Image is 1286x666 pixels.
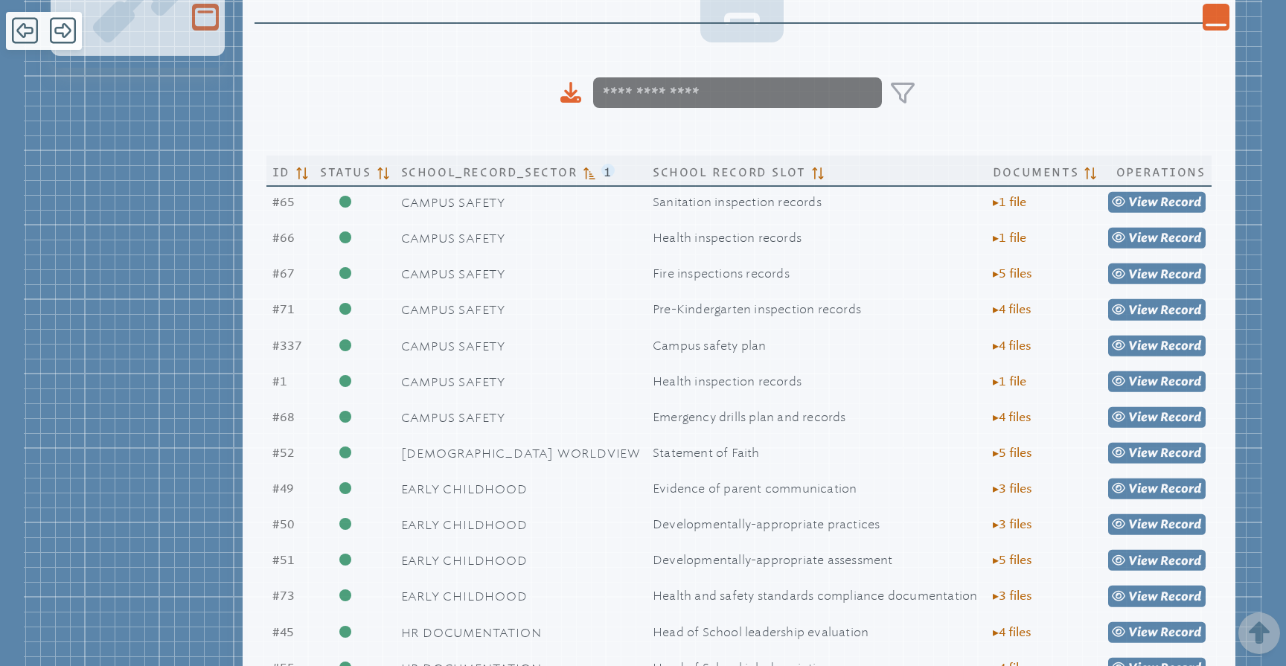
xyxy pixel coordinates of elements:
a: view Record [1108,299,1206,320]
span: Pre-Kindergarten inspection records [653,302,861,316]
span: School Record Slot [653,161,806,179]
span: 4 file s [993,411,1031,424]
span: ▸ [993,554,999,567]
span: view [1128,339,1158,353]
span: ▸ [993,446,999,460]
span: ▸ [993,267,999,281]
span: 4 file s [993,626,1031,639]
span: Record [1160,481,1201,496]
span: view [1128,553,1158,567]
a: view Record [1108,478,1206,499]
span: view [1128,302,1158,316]
span: view [1128,589,1158,603]
span: Campus safety plan [653,339,767,353]
span: 1 [272,374,287,388]
a: view Record [1108,514,1206,535]
span: 66 [272,231,295,245]
span: Early Childhood [401,482,528,496]
a: view Record [1108,371,1206,391]
span: ▸ [993,518,999,531]
span: Record [1160,374,1201,388]
span: Record [1160,302,1201,316]
span: Early Childhood [401,554,528,568]
span: Health and safety standards compliance documentation [653,589,977,603]
span: 3 file s [993,482,1032,496]
span: ▸ [993,231,999,245]
span: 50 [272,517,295,531]
a: view Record [1108,586,1206,606]
span: Record [1160,266,1201,281]
span: Campus Safety [401,231,505,246]
span: Campus Safety [401,411,505,425]
a: view Record [1108,443,1206,464]
a: view Record [1108,621,1206,642]
span: Head of School leadership evaluation [653,625,868,639]
span: Record [1160,517,1201,531]
span: view [1128,481,1158,496]
span: 5 file s [993,554,1032,567]
span: Early Childhood [401,518,528,532]
span: ▸ [993,626,999,639]
span: Campus Safety [401,196,505,210]
span: Campus Safety [401,375,505,389]
span: 51 [272,553,295,567]
span: view [1128,446,1158,460]
span: view [1128,231,1158,245]
span: Record [1160,553,1201,567]
span: ▸ [993,482,999,496]
span: view [1128,410,1158,424]
a: view Record [1108,192,1206,213]
span: Status [320,161,371,179]
span: Early Childhood [401,589,528,603]
span: Health inspection records [653,374,802,388]
div: Download to CSV [560,82,581,103]
span: Record [1160,410,1201,424]
span: 67 [272,266,295,281]
span: ▸ [993,589,999,603]
span: School_Record_Sector [401,161,578,179]
span: 68 [272,410,295,424]
span: 73 [272,589,295,603]
span: 71 [272,302,295,316]
span: 49 [272,481,294,496]
span: Operations [1116,161,1206,179]
span: view [1128,625,1158,639]
button: Scroll Top [1247,615,1271,651]
span: view [1128,195,1158,209]
span: ▸ [993,411,999,424]
a: view Record [1108,228,1206,249]
span: Record [1160,625,1201,639]
span: 4 file s [993,303,1031,316]
span: 65 [272,195,295,209]
a: view Record [1108,263,1206,284]
span: Documents [993,161,1078,179]
span: Campus Safety [401,339,505,353]
span: Evidence of parent communication [653,481,857,496]
span: Forward [50,16,76,45]
span: view [1128,266,1158,281]
span: Record [1160,195,1201,209]
span: Record [1160,231,1201,245]
span: ▸ [993,196,999,209]
span: 3 file s [993,518,1032,531]
span: Record [1160,589,1201,603]
span: Record [1160,339,1201,353]
span: HR Documentation [401,626,542,640]
a: view Record [1108,335,1206,356]
span: 3 file s [993,589,1032,603]
span: 4 file s [993,339,1031,353]
span: Id [272,161,290,179]
span: ▸ [993,375,999,388]
span: 5 file s [993,267,1032,281]
span: Fire inspections records [653,266,790,281]
span: ▸ [993,303,999,316]
span: 1 file [993,375,1026,388]
span: view [1128,374,1158,388]
span: 337 [272,339,302,353]
span: Record [1160,446,1201,460]
span: [DEMOGRAPHIC_DATA] Worldview [401,446,641,461]
span: ▸ [993,339,999,353]
span: 1 [601,164,615,177]
span: 45 [272,625,294,639]
span: Campus Safety [401,267,505,281]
